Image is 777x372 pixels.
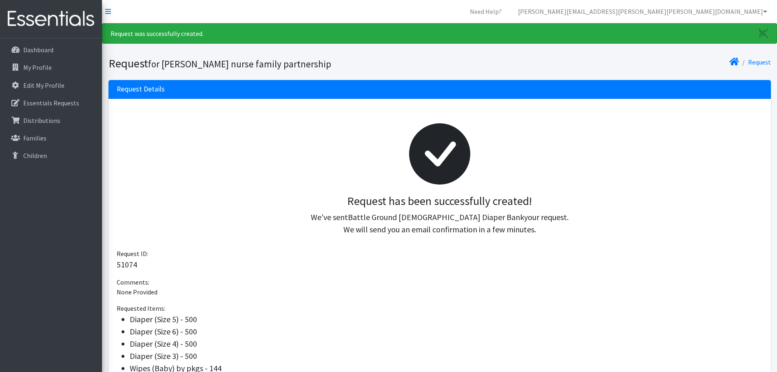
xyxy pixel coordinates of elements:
[23,151,47,160] p: Children
[3,130,99,146] a: Families
[102,23,777,44] div: Request was successfully created.
[3,42,99,58] a: Dashboard
[3,147,99,164] a: Children
[117,85,165,94] h3: Request Details
[348,212,524,222] span: Battle Ground [DEMOGRAPHIC_DATA] Diaper Bank
[130,313,763,325] li: Diaper (Size 5) - 500
[748,58,771,66] a: Request
[23,81,64,89] p: Edit My Profile
[117,288,157,296] span: None Provided
[117,278,149,286] span: Comments:
[130,350,763,362] li: Diaper (Size 3) - 500
[3,59,99,76] a: My Profile
[23,99,79,107] p: Essentials Requests
[130,338,763,350] li: Diaper (Size 4) - 500
[123,211,756,236] p: We've sent your request. We will send you an email confirmation in a few minutes.
[511,3,774,20] a: [PERSON_NAME][EMAIL_ADDRESS][PERSON_NAME][PERSON_NAME][DOMAIN_NAME]
[750,24,777,43] a: Close
[23,116,60,125] p: Distributions
[23,46,53,54] p: Dashboard
[463,3,508,20] a: Need Help?
[130,325,763,338] li: Diaper (Size 6) - 500
[3,95,99,111] a: Essentials Requests
[117,304,165,312] span: Requested Items:
[23,134,46,142] p: Families
[148,58,331,70] small: for [PERSON_NAME] nurse family partnership
[117,249,148,258] span: Request ID:
[23,63,52,71] p: My Profile
[3,112,99,129] a: Distributions
[3,5,99,33] img: HumanEssentials
[117,258,763,271] p: 51074
[108,56,437,71] h1: Request
[123,194,756,208] h3: Request has been successfully created!
[3,77,99,94] a: Edit My Profile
